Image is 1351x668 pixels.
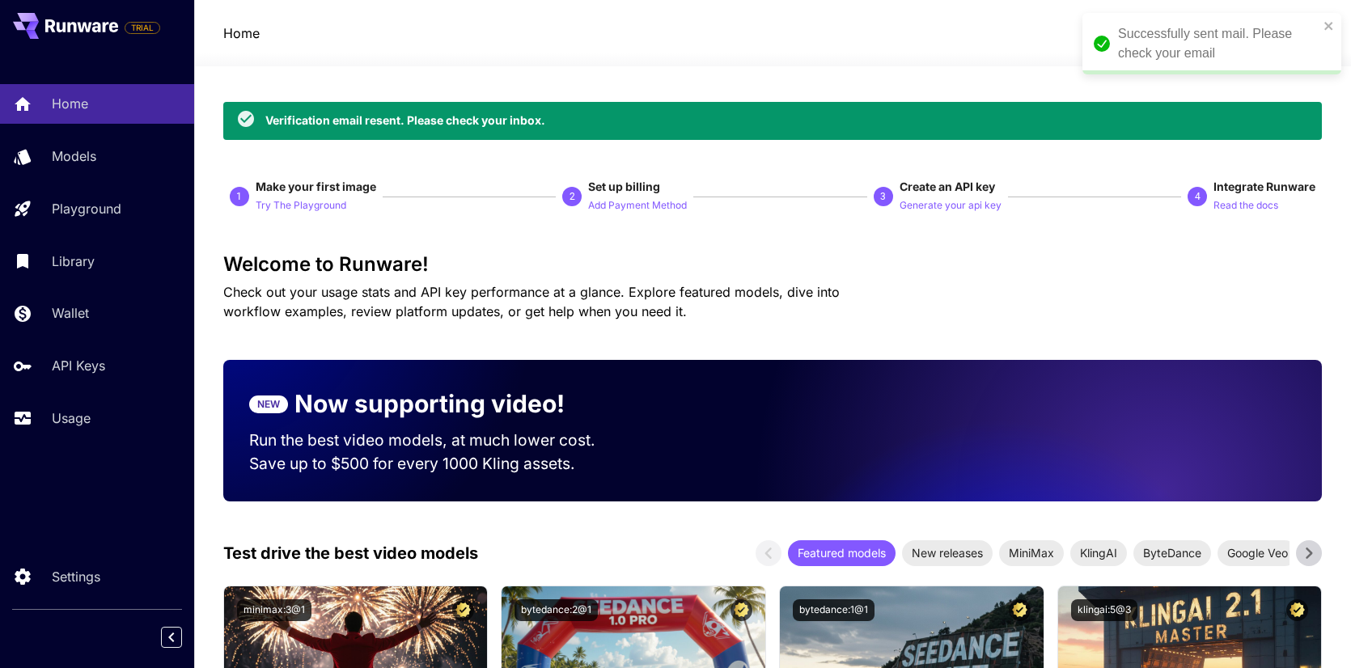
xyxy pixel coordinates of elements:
[788,544,896,561] span: Featured models
[52,567,100,586] p: Settings
[223,541,478,565] p: Test drive the best video models
[52,303,89,323] p: Wallet
[1133,540,1211,566] div: ByteDance
[256,180,376,193] span: Make your first image
[515,599,598,621] button: bytedance:2@1
[52,356,105,375] p: API Keys
[999,540,1064,566] div: MiniMax
[788,540,896,566] div: Featured models
[588,195,687,214] button: Add Payment Method
[256,198,346,214] p: Try The Playground
[1323,19,1335,32] button: close
[1213,198,1278,214] p: Read the docs
[731,599,752,621] button: Certified Model – Vetted for best performance and includes a commercial license.
[265,112,545,129] div: Verification email resent. Please check your inbox.
[1218,544,1298,561] span: Google Veo
[294,386,565,422] p: Now supporting video!
[588,198,687,214] p: Add Payment Method
[256,195,346,214] button: Try The Playground
[793,599,875,621] button: bytedance:1@1
[125,18,160,37] span: Add your payment card to enable full platform functionality.
[249,452,626,476] p: Save up to $500 for every 1000 Kling assets.
[902,540,993,566] div: New releases
[223,23,260,43] nav: breadcrumb
[900,198,1002,214] p: Generate your api key
[52,408,91,428] p: Usage
[52,199,121,218] p: Playground
[1213,195,1278,214] button: Read the docs
[1118,24,1319,63] div: Successfully sent mail. Please check your email
[1195,189,1201,204] p: 4
[1218,540,1298,566] div: Google Veo
[452,599,474,621] button: Certified Model – Vetted for best performance and includes a commercial license.
[880,189,886,204] p: 3
[902,544,993,561] span: New releases
[900,195,1002,214] button: Generate your api key
[999,544,1064,561] span: MiniMax
[588,180,660,193] span: Set up billing
[1070,544,1127,561] span: KlingAI
[1133,544,1211,561] span: ByteDance
[900,180,995,193] span: Create an API key
[249,429,626,452] p: Run the best video models, at much lower cost.
[223,284,840,319] span: Check out your usage stats and API key performance at a glance. Explore featured models, dive int...
[52,252,95,271] p: Library
[161,627,182,648] button: Collapse sidebar
[1286,599,1308,621] button: Certified Model – Vetted for best performance and includes a commercial license.
[52,94,88,113] p: Home
[236,189,242,204] p: 1
[125,22,159,34] span: TRIAL
[223,253,1323,276] h3: Welcome to Runware!
[52,146,96,166] p: Models
[1070,540,1127,566] div: KlingAI
[1213,180,1315,193] span: Integrate Runware
[1071,599,1137,621] button: klingai:5@3
[257,397,280,412] p: NEW
[173,623,194,652] div: Collapse sidebar
[570,189,575,204] p: 2
[223,23,260,43] a: Home
[237,599,311,621] button: minimax:3@1
[1009,599,1031,621] button: Certified Model – Vetted for best performance and includes a commercial license.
